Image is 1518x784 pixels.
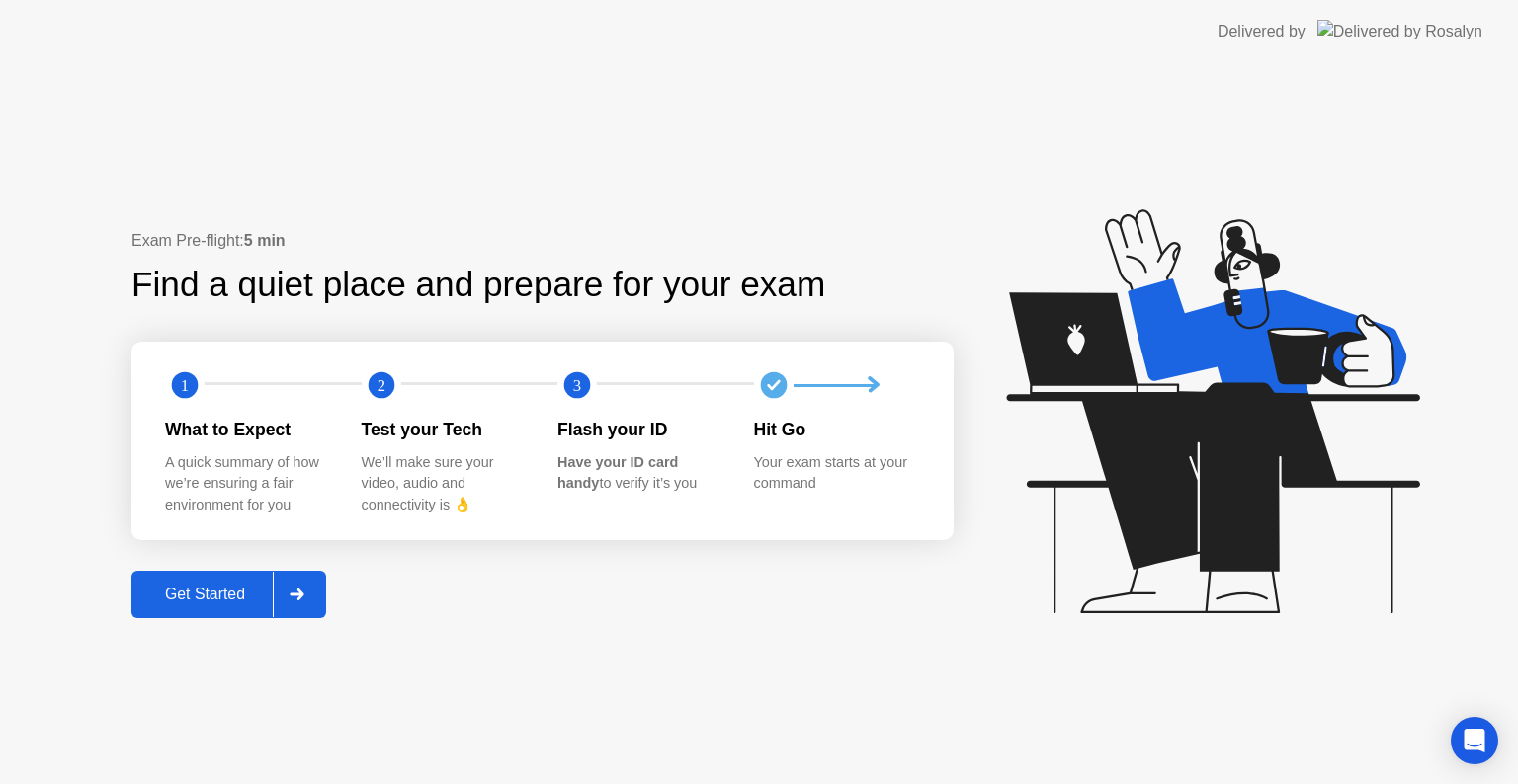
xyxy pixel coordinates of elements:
text: 1 [181,376,189,395]
button: Get Started [131,571,326,618]
text: 2 [377,376,384,395]
div: Hit Go [754,417,919,442]
div: Exam Pre-flight: [131,229,954,253]
div: A quick summary of how we’re ensuring a fair environment for you [165,452,330,516]
div: We’ll make sure your video, audio and connectivity is 👌 [362,452,527,516]
div: Test your Tech [362,417,527,442]
b: Have your ID card handy [557,454,678,492]
div: What to Expect [165,417,330,442]
img: Delivered by Rosalyn [1317,20,1482,42]
div: Get Started [137,586,273,603]
div: Open Intercom Messenger [1451,717,1498,764]
div: Delivered by [1218,20,1306,43]
div: Your exam starts at your command [754,452,919,495]
b: 5 min [244,232,286,249]
div: Find a quiet place and prepare for your exam [131,259,828,311]
text: 3 [573,376,581,395]
div: Flash your ID [557,417,722,442]
div: to verify it’s you [557,452,722,495]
